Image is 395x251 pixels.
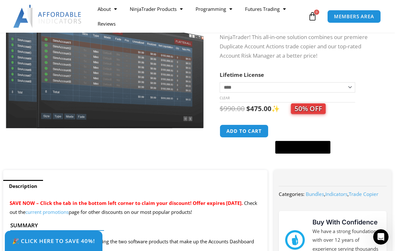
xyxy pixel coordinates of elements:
[285,230,305,250] img: mark thumbs good 43913 | Affordable Indicators – NinjaTrader
[220,23,379,61] p: Introducing the Ultimate Account Management Bundle for NinjaTrader! This all-in-one solution comb...
[220,158,379,163] iframe: PayPal Message 1
[349,191,378,197] a: Trade Copier
[274,124,332,139] iframe: Secure express checkout frame
[373,229,389,245] iframe: Intercom live chat
[13,5,82,28] img: LogoAI | Affordable Indicators – NinjaTrader
[10,199,261,217] p: Check out the page for other discounts on our most popular products!
[271,104,326,113] span: ✨
[334,14,374,19] span: MEMBERS AREA
[12,238,95,244] span: 🎉 Click Here to save 40%!
[91,16,122,31] a: Reviews
[10,222,255,229] h4: Summary
[312,217,380,227] h3: Buy With Confidence
[91,2,306,31] nav: Menu
[220,104,245,113] bdi: 990.00
[246,104,271,113] bdi: 475.00
[3,180,43,192] a: Description
[246,104,250,113] span: $
[239,2,292,16] a: Futures Trading
[279,191,304,197] span: Categories:
[189,2,239,16] a: Programming
[220,104,224,113] span: $
[298,7,327,26] a: 0
[291,103,326,114] span: 50% OFF
[25,209,69,215] a: current promotions
[123,2,189,16] a: NinjaTrader Products
[5,231,102,251] a: 🎉 Click Here to save 40%!
[220,96,230,100] a: Clear options
[220,71,264,78] label: Lifetime License
[306,191,324,197] a: Bundles
[275,141,330,154] button: Buy with GPay
[306,191,378,197] span: , ,
[327,10,381,23] a: MEMBERS AREA
[10,200,243,206] span: SAVE NOW – Click the tab in the bottom left corner to claim your discount! Offer expires [DATE].
[314,10,319,15] span: 0
[220,125,268,138] button: Add to cart
[325,191,347,197] a: Indicators
[91,2,123,16] a: About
